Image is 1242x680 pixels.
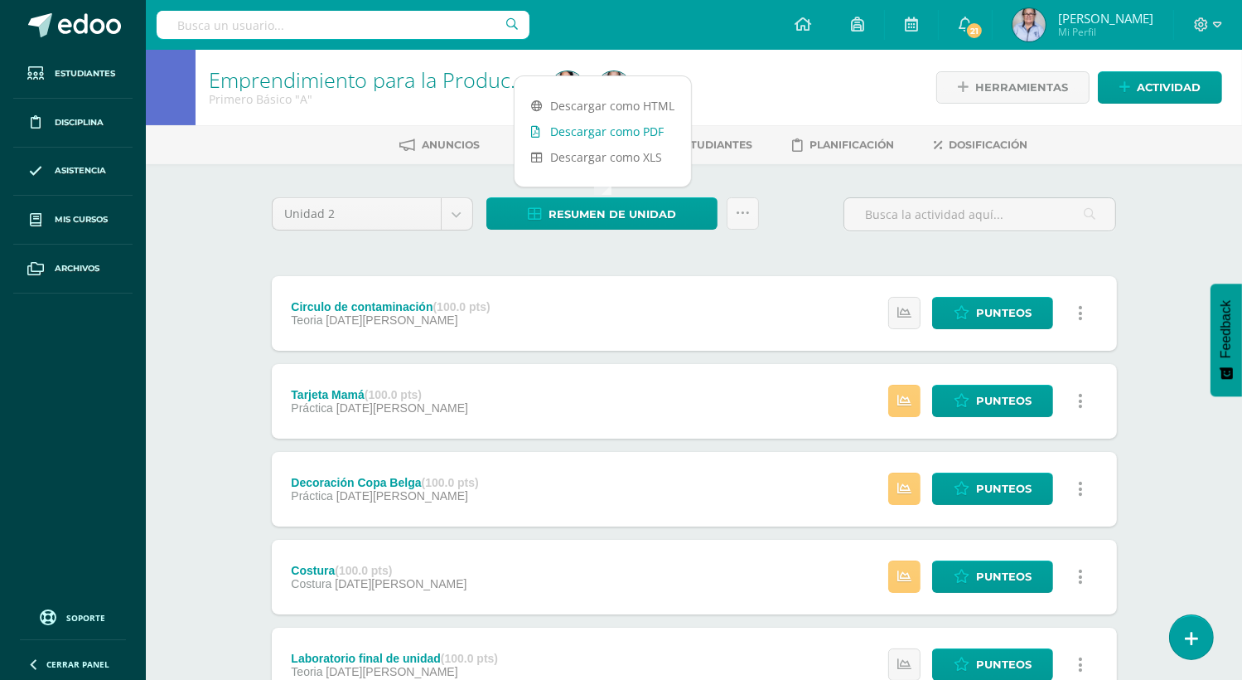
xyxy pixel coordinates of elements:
[965,22,983,40] span: 21
[678,138,753,151] span: Estudiantes
[291,577,331,590] span: Costura
[365,388,422,401] strong: (100.0 pts)
[291,665,322,678] span: Teoria
[597,71,631,104] img: 1dda184af6efa5d482d83f07e0e6c382.png
[55,213,108,226] span: Mis cursos
[46,658,109,670] span: Cerrar panel
[291,476,478,489] div: Decoración Copa Belga
[976,474,1032,504] span: Punteos
[515,93,691,119] a: Descargar como HTML
[55,262,99,275] span: Archivos
[976,298,1032,328] span: Punteos
[976,561,1032,592] span: Punteos
[551,71,584,104] img: 2f7b6a1dd1a10ecf2c11198932961ac6.png
[13,99,133,148] a: Disciplina
[291,652,498,665] div: Laboratorio final de unidad
[209,91,531,107] div: Primero Básico 'A'
[291,401,333,415] span: Práctica
[335,564,392,577] strong: (100.0 pts)
[1219,300,1234,358] span: Feedback
[13,50,133,99] a: Estudiantes
[975,72,1068,103] span: Herramientas
[13,196,133,245] a: Mis cursos
[13,148,133,197] a: Asistencia
[422,476,479,489] strong: (100.0 pts)
[291,300,490,313] div: Circulo de contaminación
[285,198,428,230] span: Unidad 2
[936,71,1090,104] a: Herramientas
[335,577,466,590] span: [DATE][PERSON_NAME]
[336,489,468,503] span: [DATE][PERSON_NAME]
[291,388,468,401] div: Tarjeta Mamá
[291,313,322,327] span: Teoria
[515,119,691,144] a: Descargar como PDF
[273,198,472,230] a: Unidad 2
[1137,72,1201,103] span: Actividad
[441,652,498,665] strong: (100.0 pts)
[1211,284,1242,396] button: Feedback - Mostrar encuesta
[55,67,115,80] span: Estudiantes
[209,68,531,91] h1: Emprendimiento para la Productividad
[55,116,104,129] span: Disciplina
[400,132,481,158] a: Anuncios
[67,612,106,624] span: Soporte
[793,132,895,158] a: Planificación
[1012,8,1046,41] img: 1dda184af6efa5d482d83f07e0e6c382.png
[423,138,481,151] span: Anuncios
[1098,71,1222,104] a: Actividad
[976,386,1032,416] span: Punteos
[326,313,457,327] span: [DATE][PERSON_NAME]
[55,164,106,177] span: Asistencia
[932,561,1053,593] a: Punteos
[1058,10,1153,27] span: [PERSON_NAME]
[433,300,491,313] strong: (100.0 pts)
[932,473,1053,505] a: Punteos
[515,144,691,170] a: Descargar como XLS
[950,138,1028,151] span: Dosificación
[486,197,718,230] a: Resumen de unidad
[810,138,895,151] span: Planificación
[976,649,1032,680] span: Punteos
[326,665,457,678] span: [DATE][PERSON_NAME]
[654,132,753,158] a: Estudiantes
[336,401,468,415] span: [DATE][PERSON_NAME]
[1058,25,1153,39] span: Mi Perfil
[932,385,1053,417] a: Punteos
[844,198,1115,231] input: Busca la actividad aquí...
[549,199,676,230] span: Resumen de unidad
[291,564,466,577] div: Costura
[291,489,333,503] span: Práctica
[157,11,529,39] input: Busca un usuario...
[932,297,1053,329] a: Punteos
[13,245,133,294] a: Archivos
[20,605,126,628] a: Soporte
[209,66,573,94] a: Emprendimiento para la Productividad
[935,132,1028,158] a: Dosificación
